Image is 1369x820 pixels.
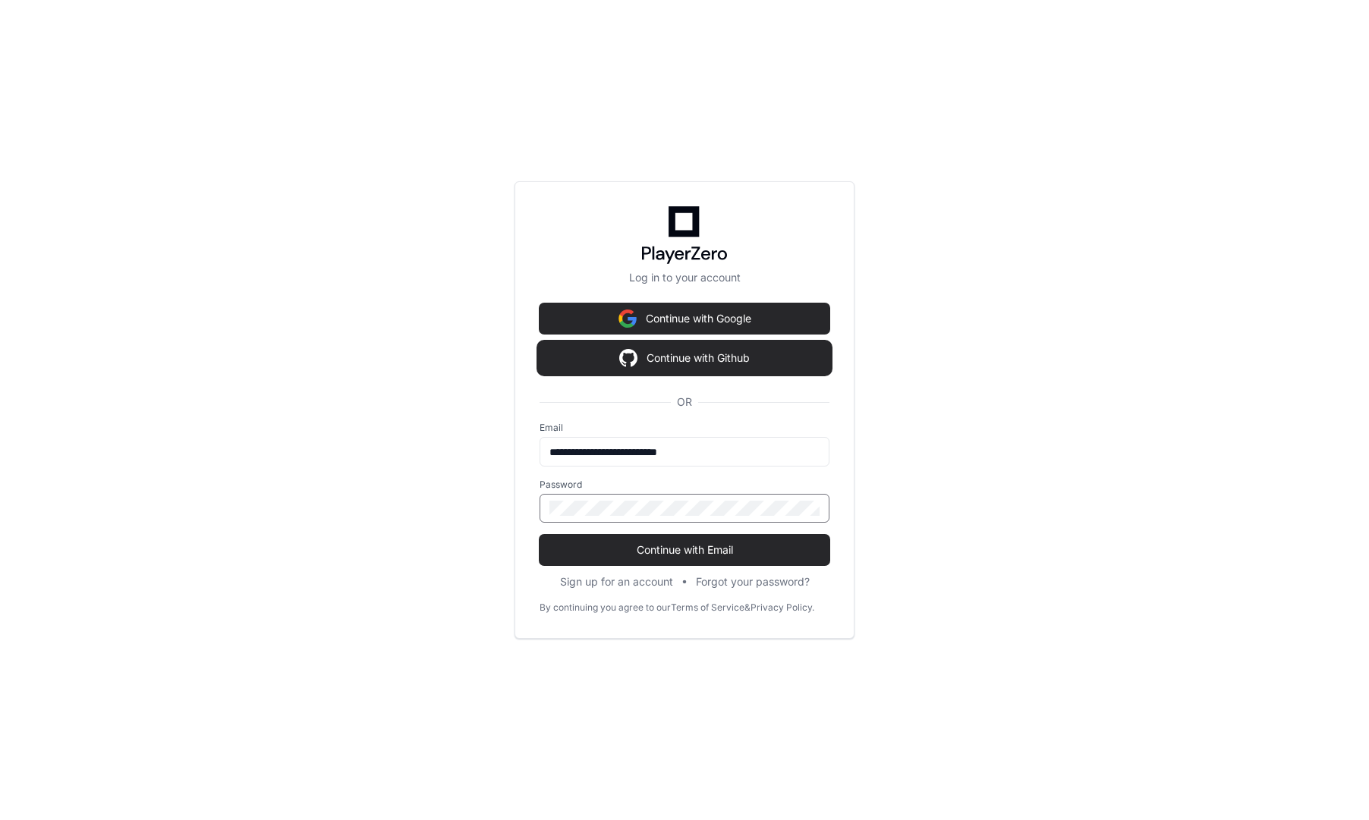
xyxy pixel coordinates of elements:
[540,422,829,434] label: Email
[540,535,829,565] button: Continue with Email
[540,542,829,558] span: Continue with Email
[540,479,829,491] label: Password
[671,394,698,410] span: OR
[744,602,751,614] div: &
[696,574,810,589] button: Forgot your password?
[540,270,829,285] p: Log in to your account
[560,574,673,589] button: Sign up for an account
[540,602,671,614] div: By continuing you agree to our
[540,343,829,373] button: Continue with Github
[619,343,637,373] img: Sign in with google
[618,303,637,334] img: Sign in with google
[540,303,829,334] button: Continue with Google
[751,602,814,614] a: Privacy Policy.
[671,602,744,614] a: Terms of Service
